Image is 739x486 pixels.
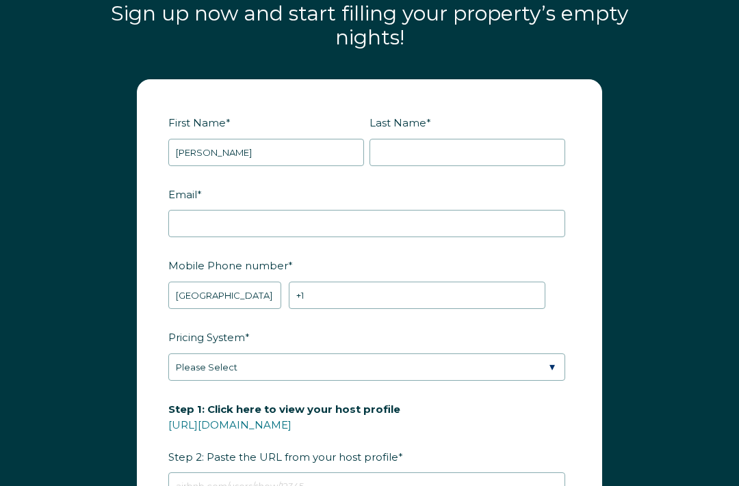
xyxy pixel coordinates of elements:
span: Sign up now and start filling your property’s empty nights! [111,1,628,51]
span: Last Name [369,113,426,134]
a: [URL][DOMAIN_NAME] [168,419,291,432]
span: Mobile Phone number [168,256,288,277]
span: Email [168,185,197,206]
span: Step 2: Paste the URL from your host profile [168,399,400,468]
span: First Name [168,113,226,134]
span: Pricing System [168,327,245,349]
span: Step 1: Click here to view your host profile [168,399,400,420]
